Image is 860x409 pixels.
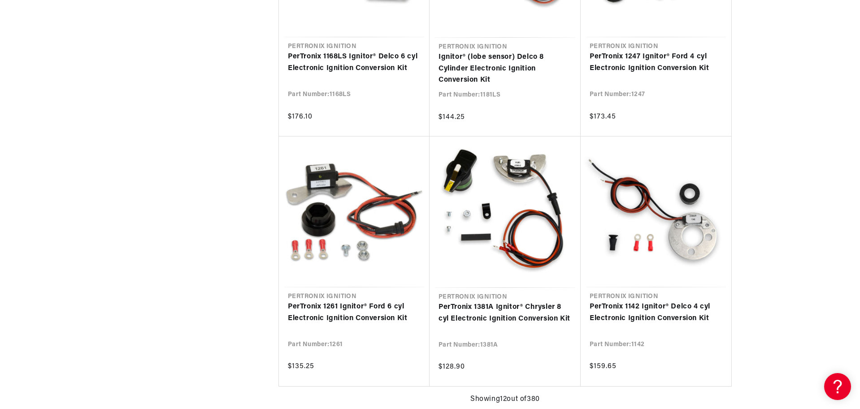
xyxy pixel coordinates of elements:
[590,301,722,324] a: PerTronix 1142 Ignitor® Delco 4 cyl Electronic Ignition Conversion Kit
[288,51,421,74] a: PerTronix 1168LS Ignitor® Delco 6 cyl Electronic Ignition Conversion Kit
[470,394,540,405] span: Showing 12 out of 380
[439,52,572,86] a: Ignitor® (lobe sensor) Delco 8 Cylinder Electronic Ignition Conversion Kit
[590,51,722,74] a: PerTronix 1247 Ignitor® Ford 4 cyl Electronic Ignition Conversion Kit
[439,302,572,325] a: PerTronix 1381A Ignitor® Chrysler 8 cyl Electronic Ignition Conversion Kit
[288,301,421,324] a: PerTronix 1261 Ignitor® Ford 6 cyl Electronic Ignition Conversion Kit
